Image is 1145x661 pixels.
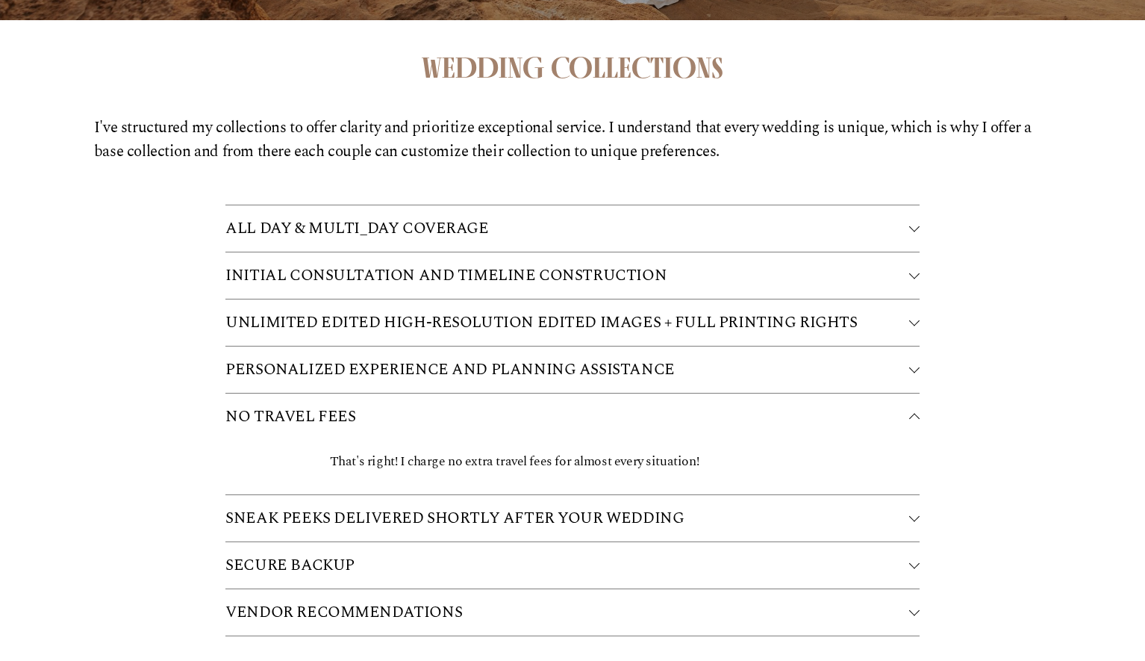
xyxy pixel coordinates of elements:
span: PERSONALIZED EXPERIENCE AND PLANNING ASSISTANCE [225,358,909,382]
button: NO TRAVEL FEES [225,394,920,440]
strong: Wedding Collections [422,50,723,84]
span: INITIAL CONSULTATION AND TIMELINE CONSTRUCTION [225,264,909,288]
span: NO TRAVEL FEES [225,405,909,429]
button: PERSONALIZED EXPERIENCE AND PLANNING ASSISTANCE [225,347,920,393]
button: ALL DAY & MULTI_DAY COVERAGE [225,205,920,252]
span: SNEAK PEEKS DELIVERED SHORTLY AFTER YOUR WEDDING [225,506,909,530]
span: SECURE BACKUP [225,553,909,577]
button: INITIAL CONSULTATION AND TIMELINE CONSTRUCTION [225,252,920,299]
span: ALL DAY & MULTI_DAY COVERAGE [225,217,909,240]
button: VENDOR RECOMMENDATIONS [225,589,920,636]
p: That's right! I charge no extra travel fees for almost every situation! [330,452,920,471]
span: UNLIMITED EDITED HIGH-RESOLUTION EDITED IMAGES + FULL PRINTING RIGHTS [225,311,909,335]
div: NO TRAVEL FEES [225,440,920,494]
button: UNLIMITED EDITED HIGH-RESOLUTION EDITED IMAGES + FULL PRINTING RIGHTS [225,300,920,346]
span: VENDOR RECOMMENDATIONS [225,601,909,624]
p: I've structured my collections to offer clarity and prioritize exceptional service. I understand ... [94,117,1051,163]
button: SNEAK PEEKS DELIVERED SHORTLY AFTER YOUR WEDDING [225,495,920,541]
button: SECURE BACKUP [225,542,920,589]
